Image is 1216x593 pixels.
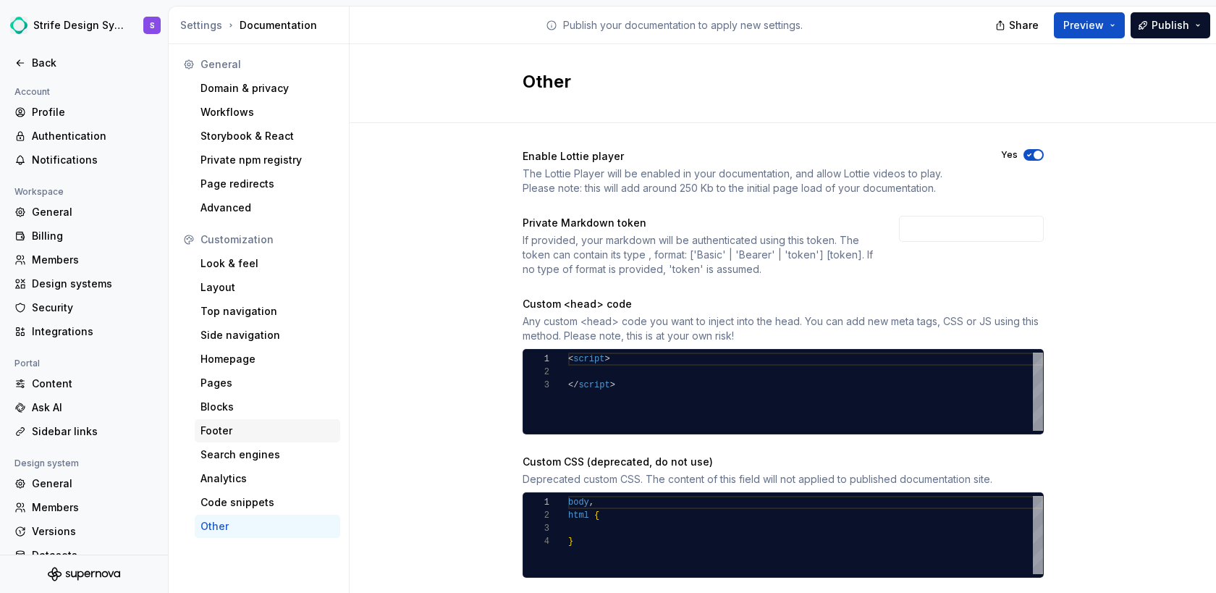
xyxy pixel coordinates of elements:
div: S [150,20,155,31]
img: 21b91b01-957f-4e61-960f-db90ae25bf09.png [10,17,28,34]
button: Settings [180,18,222,33]
div: Notifications [32,153,153,167]
div: Billing [32,229,153,243]
div: Page redirects [200,177,334,191]
svg: Supernova Logo [48,567,120,581]
div: Back [32,56,153,70]
a: Back [9,51,159,75]
a: General [9,472,159,495]
span: script [578,380,609,390]
div: Customization [200,232,334,247]
div: Design system [9,455,85,472]
a: Homepage [195,348,340,371]
a: Page redirects [195,172,340,195]
div: 2 [523,509,549,522]
div: Account [9,83,56,101]
div: Advanced [200,201,334,215]
div: Versions [32,524,153,539]
a: Other [195,515,340,538]
a: Profile [9,101,159,124]
div: If provided, your markdown will be authenticated using this token. The token can contain its type... [523,233,873,277]
div: Storybook & React [200,129,334,143]
span: { [594,510,599,521]
div: Workflows [200,105,334,119]
div: Private Markdown token [523,216,646,230]
span: Share [1009,18,1039,33]
div: The Lottie Player will be enabled in your documentation, and allow Lottie videos to play. Please ... [523,167,975,195]
a: Side navigation [195,324,340,347]
div: Private npm registry [200,153,334,167]
div: Design systems [32,277,153,291]
button: Share [988,12,1048,38]
a: General [9,201,159,224]
a: Members [9,496,159,519]
span: > [604,354,609,364]
div: 2 [523,366,549,379]
div: Blocks [200,400,334,414]
span: script [573,354,604,364]
div: Analytics [200,471,334,486]
a: Notifications [9,148,159,172]
div: General [32,476,153,491]
span: html [568,510,589,521]
span: Publish [1152,18,1189,33]
span: </ [568,380,578,390]
div: Homepage [200,352,334,366]
div: 3 [523,522,549,535]
a: Advanced [195,196,340,219]
div: Search engines [200,447,334,462]
div: Authentication [32,129,153,143]
div: Security [32,300,153,315]
p: Publish your documentation to apply new settings. [563,18,803,33]
div: Any custom <head> code you want to inject into the head. You can add new meta tags, CSS or JS usi... [523,314,1044,343]
span: body [568,497,589,508]
span: } [568,537,573,547]
div: Layout [200,280,334,295]
div: Members [32,500,153,515]
a: Workflows [195,101,340,124]
div: Ask AI [32,400,153,415]
div: Integrations [32,324,153,339]
div: Content [32,377,153,391]
a: Look & feel [195,252,340,275]
a: Private npm registry [195,148,340,172]
a: Footer [195,419,340,442]
h2: Other [523,70,1026,93]
a: Versions [9,520,159,543]
div: Custom CSS (deprecated, do not use) [523,455,713,469]
div: Footer [200,424,334,438]
div: General [32,205,153,219]
a: Datasets [9,544,159,567]
a: Billing [9,224,159,248]
div: Members [32,253,153,267]
div: Deprecated custom CSS. The content of this field will not applied to published documentation site. [523,472,1044,487]
a: Design systems [9,272,159,295]
div: Portal [9,355,46,372]
a: Domain & privacy [195,77,340,100]
a: Top navigation [195,300,340,323]
div: Other [200,519,334,534]
div: Enable Lottie player [523,149,624,164]
button: Preview [1054,12,1125,38]
div: Pages [200,376,334,390]
div: Datasets [32,548,153,563]
a: Code snippets [195,491,340,514]
div: Sidebar links [32,424,153,439]
div: 3 [523,379,549,392]
span: < [568,354,573,364]
div: Side navigation [200,328,334,342]
span: > [609,380,615,390]
a: Ask AI [9,396,159,419]
a: Storybook & React [195,125,340,148]
button: Publish [1131,12,1210,38]
div: Code snippets [200,495,334,510]
a: Security [9,296,159,319]
div: Strife Design System [33,18,126,33]
div: General [200,57,334,72]
div: 4 [523,535,549,548]
div: Workspace [9,183,69,201]
span: Preview [1063,18,1104,33]
a: Content [9,372,159,395]
a: Analytics [195,467,340,490]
